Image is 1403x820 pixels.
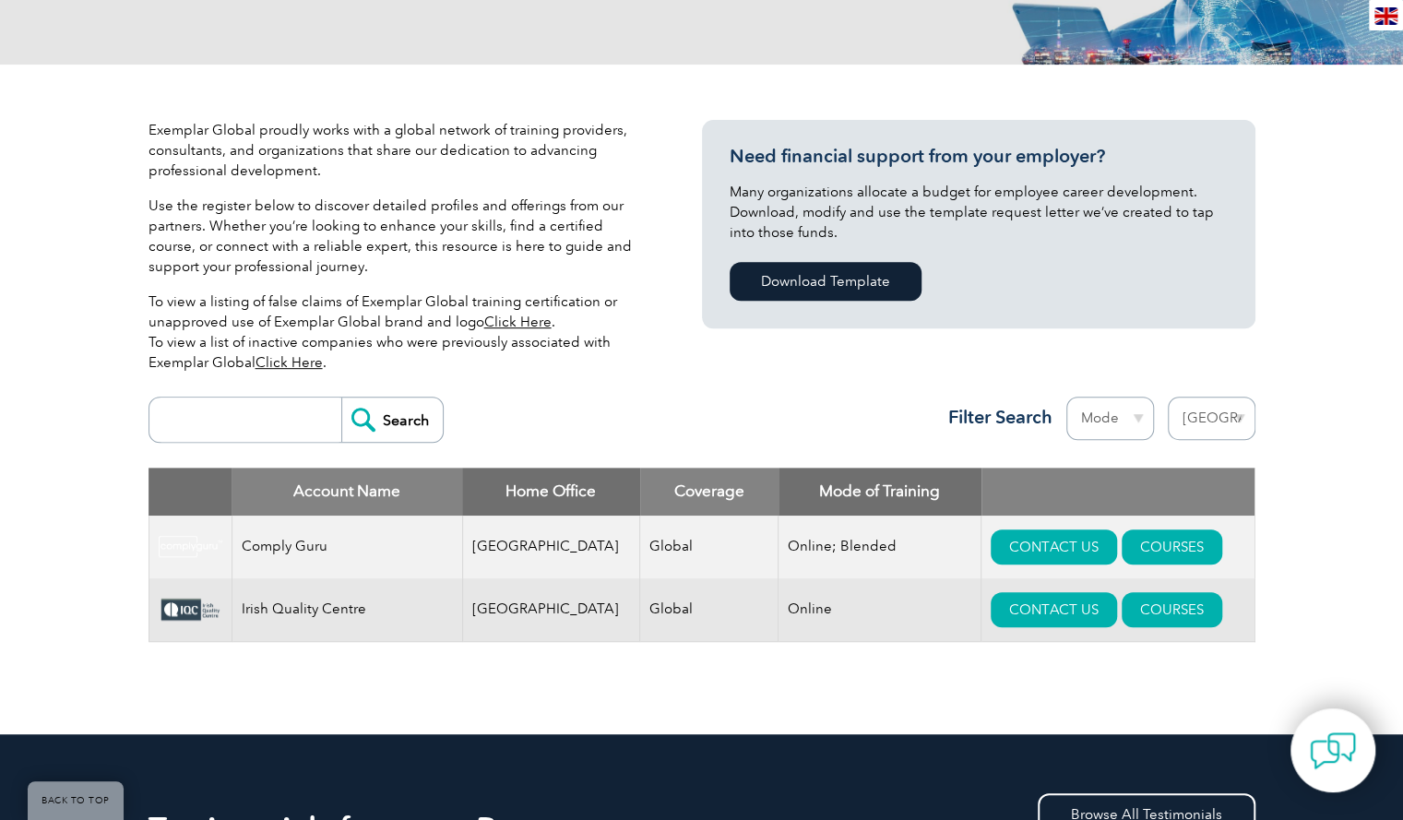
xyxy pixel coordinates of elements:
[28,781,124,820] a: BACK TO TOP
[462,516,640,578] td: [GEOGRAPHIC_DATA]
[779,578,981,642] td: Online
[462,468,640,516] th: Home Office: activate to sort column ascending
[730,182,1228,243] p: Many organizations allocate a budget for employee career development. Download, modify and use th...
[981,468,1254,516] th: : activate to sort column ascending
[232,516,462,578] td: Comply Guru
[937,406,1052,429] h3: Filter Search
[640,468,779,516] th: Coverage: activate to sort column ascending
[779,516,981,578] td: Online; Blended
[1310,728,1356,774] img: contact-chat.png
[484,314,552,330] a: Click Here
[730,262,921,301] a: Download Template
[149,196,647,277] p: Use the register below to discover detailed profiles and offerings from our partners. Whether you...
[730,145,1228,168] h3: Need financial support from your employer?
[1122,529,1222,564] a: COURSES
[991,592,1117,627] a: CONTACT US
[1122,592,1222,627] a: COURSES
[232,578,462,642] td: Irish Quality Centre
[232,468,462,516] th: Account Name: activate to sort column descending
[991,529,1117,564] a: CONTACT US
[779,468,981,516] th: Mode of Training: activate to sort column ascending
[159,536,222,557] img: 0008736f-6a85-ea11-a811-000d3ae11abd-logo.png
[256,354,323,371] a: Click Here
[1374,7,1397,25] img: en
[149,291,647,373] p: To view a listing of false claims of Exemplar Global training certification or unapproved use of ...
[159,597,222,623] img: e6f09189-3a6f-eb11-a812-00224815377e-logo.png
[640,578,779,642] td: Global
[462,578,640,642] td: [GEOGRAPHIC_DATA]
[640,516,779,578] td: Global
[149,120,647,181] p: Exemplar Global proudly works with a global network of training providers, consultants, and organ...
[341,398,443,442] input: Search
